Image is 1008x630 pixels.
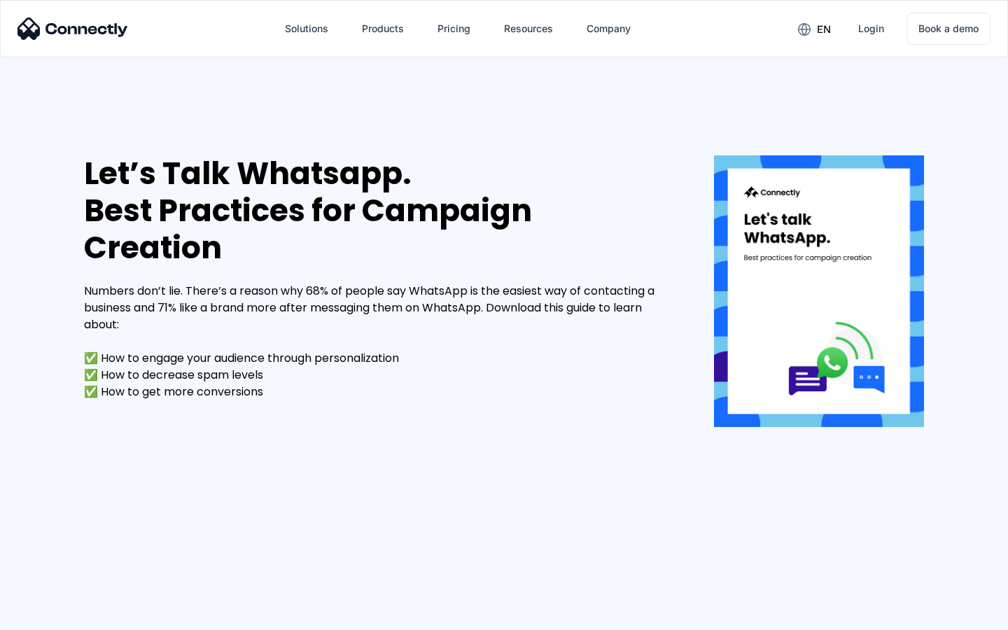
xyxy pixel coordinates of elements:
img: Connectly Logo [17,17,128,40]
div: Resources [504,19,553,38]
div: Products [362,19,404,38]
div: en [817,20,831,39]
div: Resources [493,12,564,45]
div: Login [858,19,884,38]
div: Solutions [274,12,339,45]
div: Company [587,19,631,38]
aside: Language selected: English [14,605,84,625]
div: en [787,18,841,39]
div: Products [351,12,415,45]
a: Book a demo [906,13,990,45]
div: Solutions [285,19,328,38]
div: Numbers don’t lie. There’s a reason why 68% of people say WhatsApp is the easiest way of contacti... [84,283,672,400]
ul: Language list [28,605,84,625]
a: Login [847,12,895,45]
a: Pricing [426,12,482,45]
div: Let’s Talk Whatsapp. Best Practices for Campaign Creation [84,155,672,266]
div: Company [575,12,642,45]
div: Pricing [437,19,470,38]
